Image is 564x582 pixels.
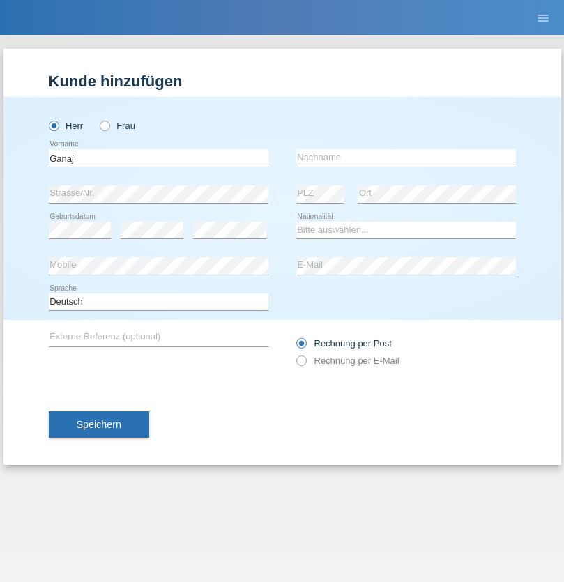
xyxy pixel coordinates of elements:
[296,338,305,355] input: Rechnung per Post
[77,419,121,430] span: Speichern
[100,121,135,131] label: Frau
[49,411,149,438] button: Speichern
[49,121,58,130] input: Herr
[529,13,557,22] a: menu
[536,11,550,25] i: menu
[100,121,109,130] input: Frau
[296,355,305,373] input: Rechnung per E-Mail
[296,338,392,349] label: Rechnung per Post
[296,355,399,366] label: Rechnung per E-Mail
[49,121,84,131] label: Herr
[49,72,516,90] h1: Kunde hinzufügen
